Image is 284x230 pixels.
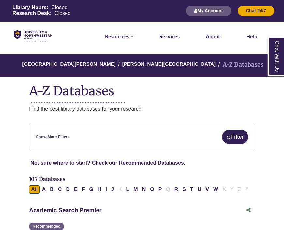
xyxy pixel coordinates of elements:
[10,5,49,10] th: Library Hours:
[64,185,72,194] button: Filter Results D
[131,185,140,194] button: Filter Results M
[29,207,101,214] a: Academic Search Premier
[48,185,56,194] button: Filter Results B
[186,8,231,13] a: My Account
[140,185,148,194] button: Filter Results N
[157,185,164,194] button: Filter Results P
[22,61,116,67] a: [GEOGRAPHIC_DATA][PERSON_NAME]
[51,5,67,10] span: Closed
[14,30,52,42] img: library_home
[29,176,65,182] span: 107 Databases
[40,185,48,194] button: Filter Results A
[30,160,185,166] a: Not sure where to start? Check our Recommended Databases.
[10,10,52,16] th: Research Desk:
[10,5,73,16] table: Hours Today
[238,6,274,16] button: Chat 24/7
[104,185,109,194] button: Filter Results I
[124,185,131,194] button: Filter Results L
[157,32,182,41] a: Services
[211,185,220,194] button: Filter Results W
[72,185,80,194] button: Filter Results E
[148,185,156,194] button: Filter Results O
[180,185,188,194] button: Filter Results S
[29,105,255,113] p: Find the best library databases for your research.
[244,32,260,41] a: Help
[56,185,64,194] button: Filter Results C
[216,60,263,70] li: A-Z Databases
[109,185,116,194] button: Filter Results J
[122,61,216,67] a: [PERSON_NAME][GEOGRAPHIC_DATA]
[222,130,248,144] button: Filter
[36,134,69,140] a: Show More Filters
[102,32,136,41] a: Resources
[29,185,39,194] button: All
[238,8,274,13] a: Chat 24/7
[29,54,255,77] nav: breadcrumb
[172,185,180,194] button: Filter Results R
[80,185,87,194] button: Filter Results F
[96,185,103,194] button: Filter Results H
[29,83,255,98] h1: A-Z Databases
[196,185,203,194] button: Filter Results U
[54,11,71,16] span: Closed
[188,185,195,194] button: Filter Results T
[242,204,255,217] button: Share this database
[203,32,223,41] a: About
[87,185,95,194] button: Filter Results G
[186,6,231,16] button: My Account
[10,5,73,17] a: Hours Today
[203,185,211,194] button: Filter Results V
[29,187,251,192] div: Alpha-list to filter by first letter of database name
